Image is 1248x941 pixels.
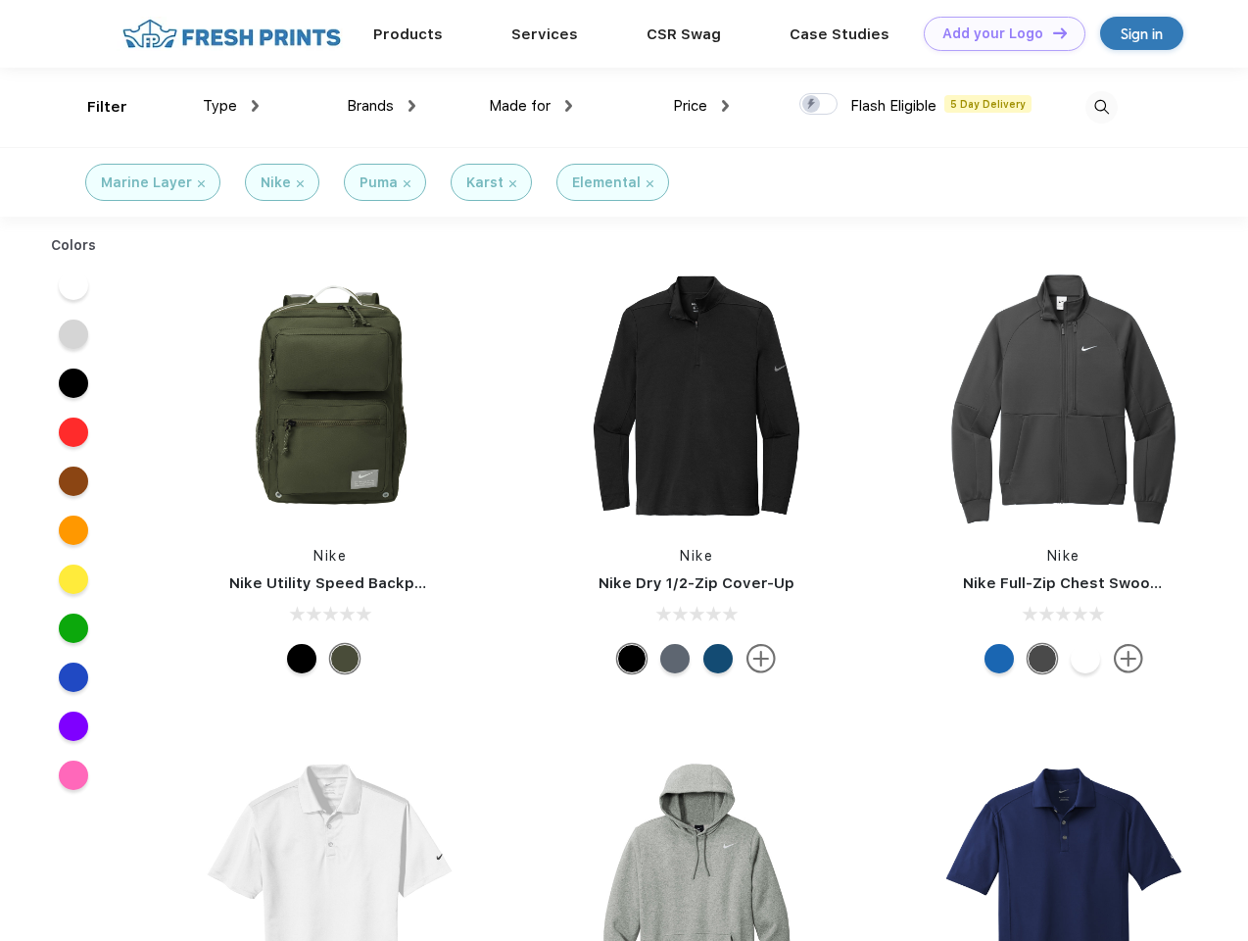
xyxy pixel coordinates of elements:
div: White [1071,644,1100,673]
img: dropdown.png [565,100,572,112]
div: Black [287,644,316,673]
div: Cargo Khaki [330,644,360,673]
div: Karst [466,173,504,193]
a: Nike Dry 1/2-Zip Cover-Up [599,574,794,592]
a: Products [373,25,443,43]
img: func=resize&h=266 [566,266,827,526]
a: Nike [680,548,713,564]
div: Royal [984,644,1014,673]
span: Type [203,97,237,115]
div: Elemental [572,173,641,193]
div: Marine Layer [101,173,192,193]
a: Nike Utility Speed Backpack [229,574,441,592]
div: Sign in [1121,23,1163,45]
div: Gym Blue [703,644,733,673]
span: Price [673,97,707,115]
img: filter_cancel.svg [509,180,516,187]
a: Sign in [1100,17,1183,50]
span: 5 Day Delivery [944,95,1032,113]
a: Nike [313,548,347,564]
img: func=resize&h=266 [934,266,1194,526]
div: Anthracite [1028,644,1057,673]
span: Flash Eligible [850,97,936,115]
span: Made for [489,97,551,115]
div: Navy Heather [660,644,690,673]
img: filter_cancel.svg [198,180,205,187]
img: dropdown.png [408,100,415,112]
img: filter_cancel.svg [647,180,653,187]
img: dropdown.png [252,100,259,112]
div: Nike [261,173,291,193]
img: dropdown.png [722,100,729,112]
img: more.svg [746,644,776,673]
img: DT [1053,27,1067,38]
div: Filter [87,96,127,119]
img: func=resize&h=266 [200,266,460,526]
span: Brands [347,97,394,115]
a: CSR Swag [647,25,721,43]
img: desktop_search.svg [1085,91,1118,124]
a: Nike Full-Zip Chest Swoosh Jacket [963,574,1224,592]
div: Colors [36,235,112,256]
img: fo%20logo%202.webp [117,17,347,51]
div: Puma [360,173,398,193]
img: filter_cancel.svg [297,180,304,187]
div: Add your Logo [942,25,1043,42]
img: more.svg [1114,644,1143,673]
img: filter_cancel.svg [404,180,410,187]
a: Services [511,25,578,43]
div: Black [617,644,647,673]
a: Nike [1047,548,1080,564]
